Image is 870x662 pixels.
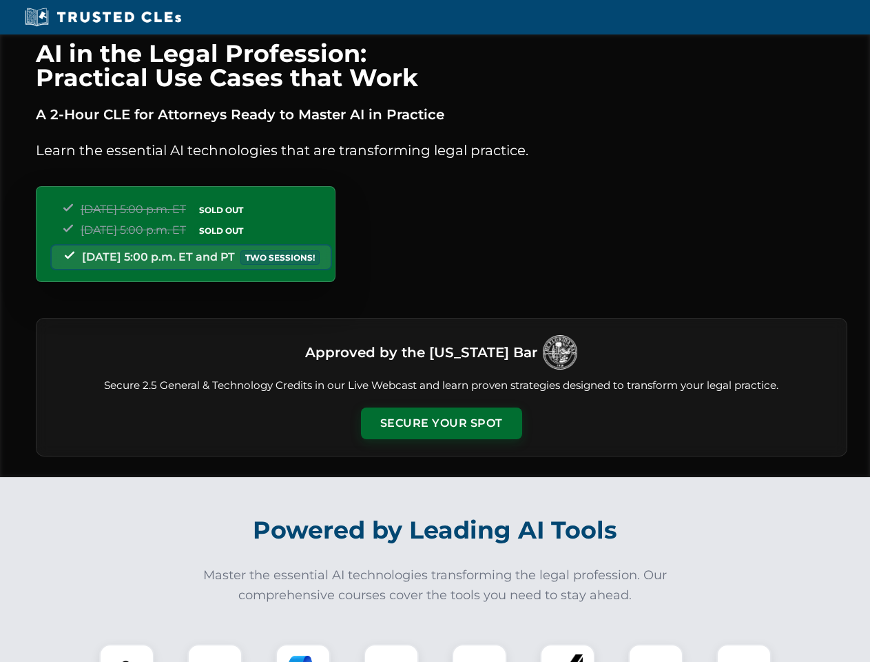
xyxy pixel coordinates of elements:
p: A 2-Hour CLE for Attorneys Ready to Master AI in Practice [36,103,847,126]
span: [DATE] 5:00 p.m. ET [81,203,186,216]
span: SOLD OUT [194,203,248,217]
h3: Approved by the [US_STATE] Bar [305,340,537,365]
p: Learn the essential AI technologies that are transforming legal practice. [36,139,847,161]
h1: AI in the Legal Profession: Practical Use Cases that Work [36,41,847,90]
span: SOLD OUT [194,223,248,238]
button: Secure Your Spot [361,408,522,439]
h2: Powered by Leading AI Tools [54,506,817,554]
span: [DATE] 5:00 p.m. ET [81,223,186,237]
p: Master the essential AI technologies transforming the legal profession. Our comprehensive courses... [194,565,676,605]
img: Logo [543,335,577,370]
img: Trusted CLEs [21,7,185,28]
p: Secure 2.5 General & Technology Credits in our Live Webcast and learn proven strategies designed ... [53,378,830,394]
